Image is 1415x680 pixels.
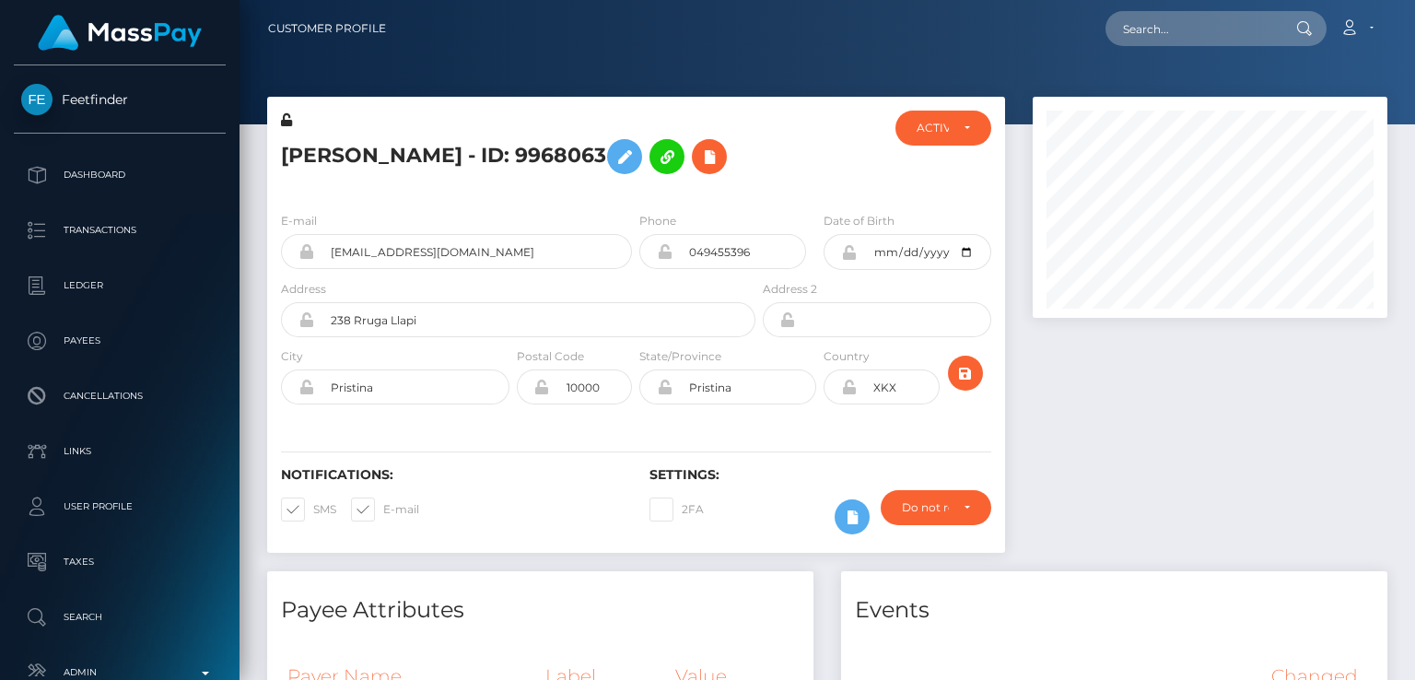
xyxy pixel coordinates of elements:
p: Dashboard [21,161,218,189]
button: Do not require [881,490,991,525]
h4: Payee Attributes [281,594,800,627]
a: Payees [14,318,226,364]
label: 2FA [649,498,704,522]
label: City [281,348,303,365]
div: Do not require [902,500,949,515]
a: User Profile [14,484,226,530]
p: Payees [21,327,218,355]
a: Transactions [14,207,226,253]
a: Dashboard [14,152,226,198]
h4: Events [855,594,1374,627]
h6: Notifications: [281,467,622,483]
label: Country [824,348,870,365]
a: Customer Profile [268,9,386,48]
p: User Profile [21,493,218,521]
span: Feetfinder [14,91,226,108]
h5: [PERSON_NAME] - ID: 9968063 [281,130,745,183]
a: Taxes [14,539,226,585]
img: Feetfinder [21,84,53,115]
label: State/Province [639,348,721,365]
a: Links [14,428,226,475]
a: Ledger [14,263,226,309]
div: ACTIVE [917,121,948,135]
input: Search... [1105,11,1279,46]
label: Postal Code [517,348,584,365]
p: Ledger [21,272,218,299]
p: Links [21,438,218,465]
label: Date of Birth [824,213,895,229]
label: E-mail [351,498,419,522]
a: Cancellations [14,373,226,419]
a: Search [14,594,226,640]
label: E-mail [281,213,317,229]
button: ACTIVE [895,111,990,146]
p: Search [21,604,218,631]
p: Cancellations [21,382,218,410]
label: Phone [639,213,676,229]
label: SMS [281,498,336,522]
h6: Settings: [649,467,990,483]
img: MassPay Logo [38,15,202,51]
label: Address 2 [763,281,817,298]
p: Taxes [21,548,218,576]
p: Transactions [21,217,218,244]
label: Address [281,281,326,298]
